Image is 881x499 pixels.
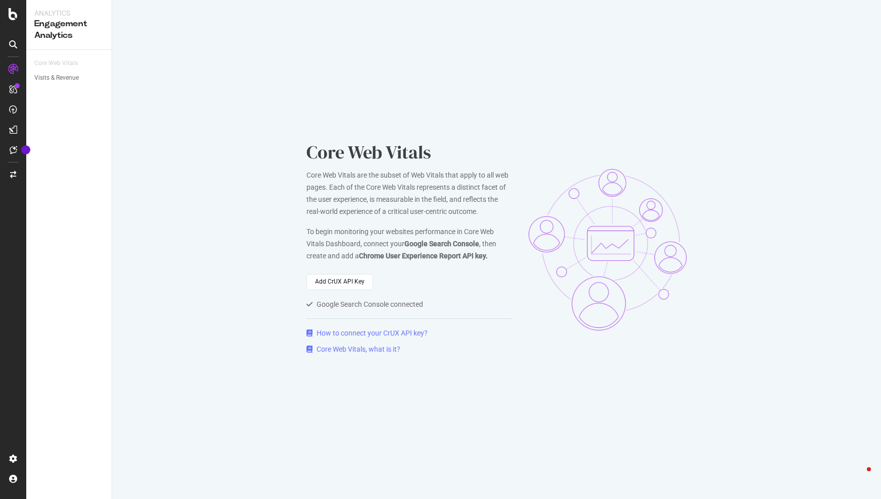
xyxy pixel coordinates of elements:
div: Analytics [34,8,103,18]
button: Add CrUX API Key [306,274,373,290]
div: Visits & Revenue [34,73,79,83]
div: Add CrUX API Key [315,278,365,286]
div: Engagement Analytics [34,18,103,41]
div: To begin monitoring your websites performance in Core Web Vitals Dashboard, connect your , then c... [306,226,512,262]
a: Visits & Revenue [34,73,105,83]
iframe: Intercom live chat [847,465,871,489]
a: Core Web Vitals [34,58,88,69]
b: Google Search Console [404,240,479,248]
div: Core Web Vitals [34,58,78,69]
div: Google Search Console connected [317,298,423,310]
img: BLpuk0U9.png [529,169,687,330]
b: Chrome User Experience Report API key. [359,252,488,260]
div: Core Web Vitals, what is it? [317,343,400,355]
a: How to connect your CrUX API key? [306,327,512,339]
div: Core Web Vitals [306,140,512,165]
div: Core Web Vitals are the subset of Web Vitals that apply to all web pages. Each of the Core Web Vi... [306,169,512,217]
a: Core Web Vitals, what is it? [306,343,512,355]
div: How to connect your CrUX API key? [317,327,428,339]
div: Tooltip anchor [21,145,30,154]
